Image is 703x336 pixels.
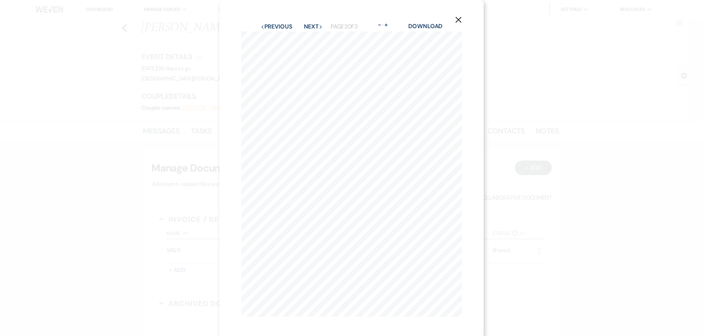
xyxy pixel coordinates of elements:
[304,24,323,30] button: Next
[408,22,442,30] a: Download
[331,22,357,31] p: Page 2 of 3
[377,22,383,28] button: -
[383,22,389,28] button: +
[261,24,293,30] button: Previous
